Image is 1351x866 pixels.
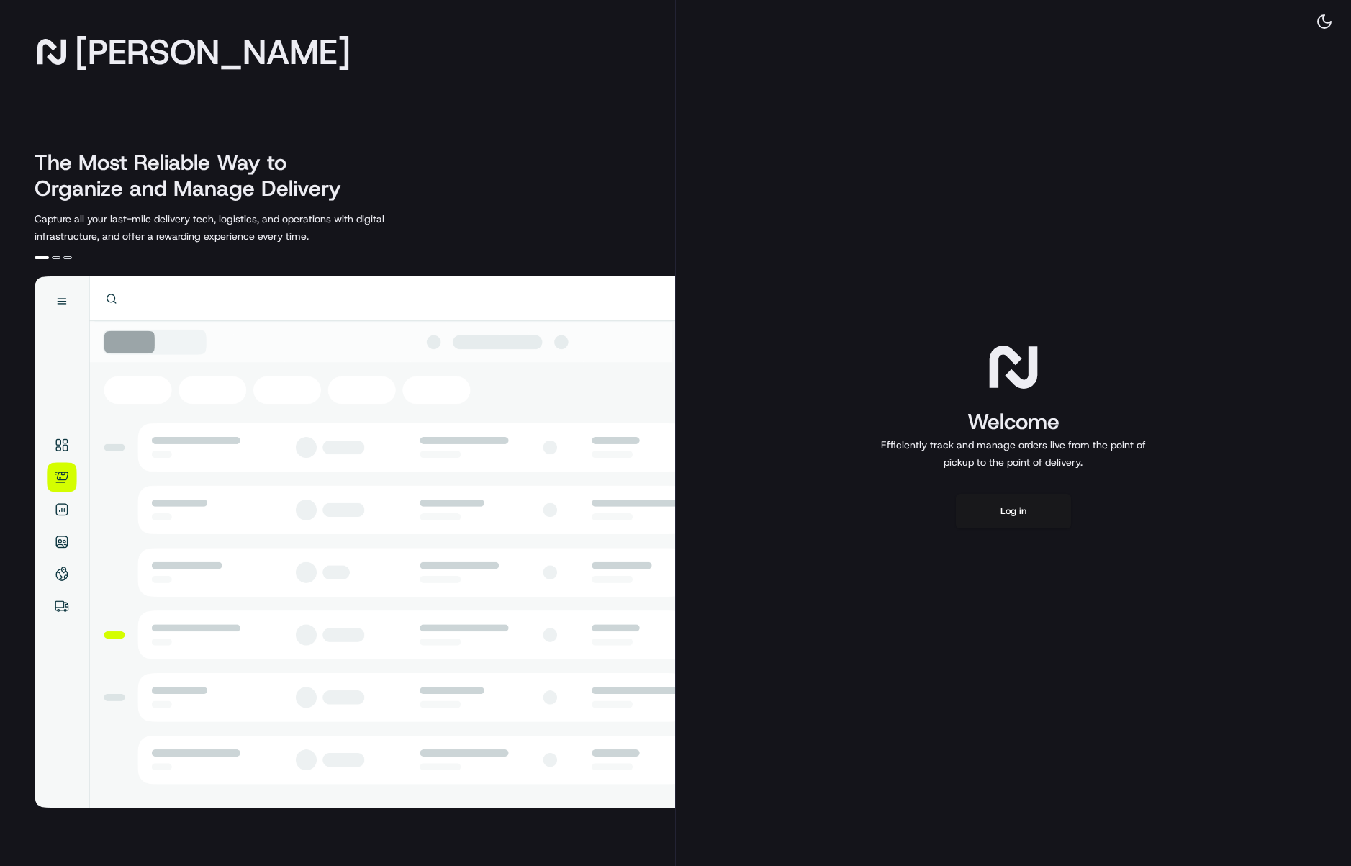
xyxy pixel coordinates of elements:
[75,37,351,66] span: [PERSON_NAME]
[35,210,449,245] p: Capture all your last-mile delivery tech, logistics, and operations with digital infrastructure, ...
[35,276,675,808] img: illustration
[35,150,357,202] h2: The Most Reliable Way to Organize and Manage Delivery
[875,407,1152,436] h1: Welcome
[875,436,1152,471] p: Efficiently track and manage orders live from the point of pickup to the point of delivery.
[956,494,1071,528] button: Log in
